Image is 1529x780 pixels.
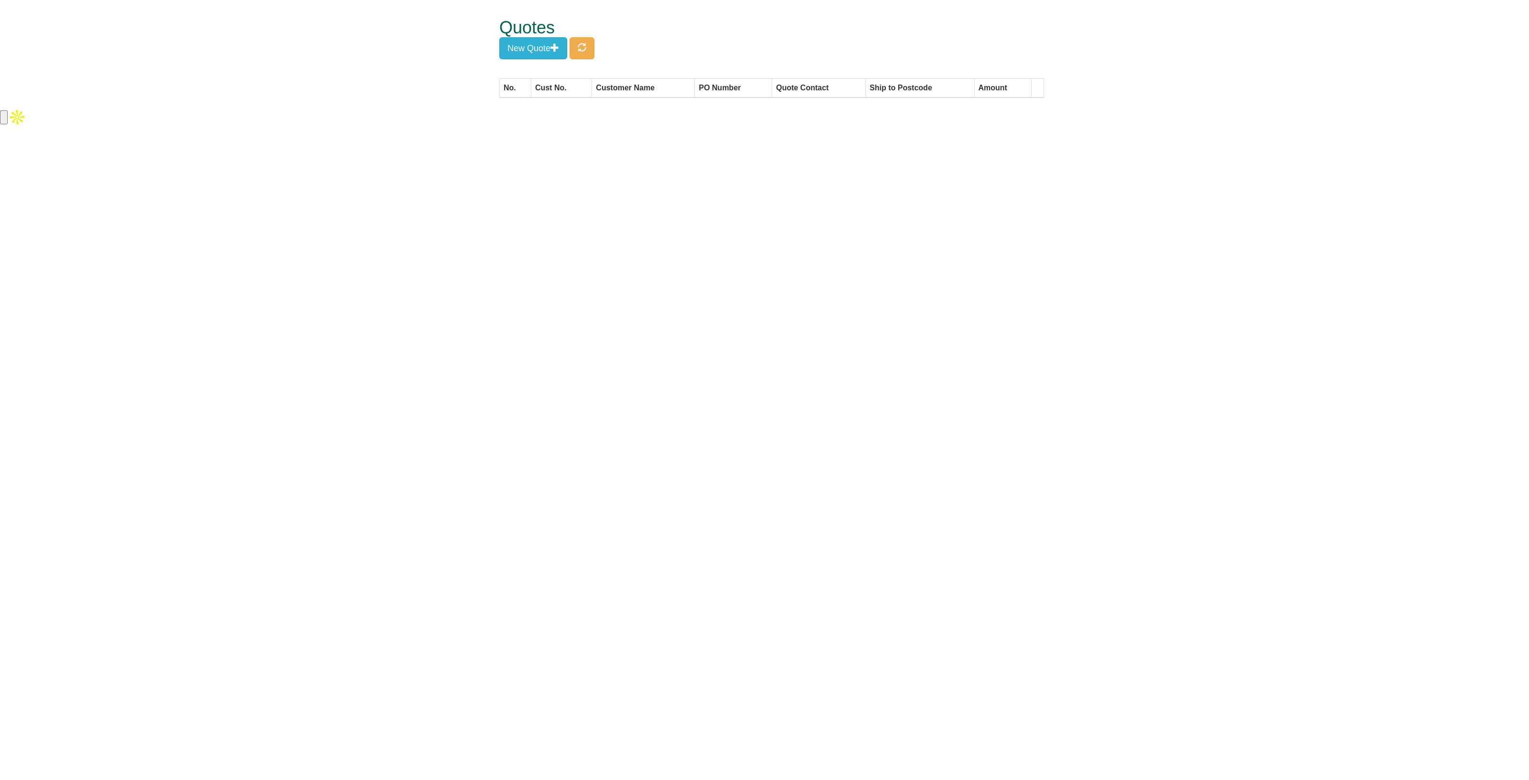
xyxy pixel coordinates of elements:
[695,78,772,97] th: PO Number
[531,78,592,97] th: Cust No.
[499,37,567,59] button: New Quote
[592,78,695,97] th: Customer Name
[974,78,1031,97] th: Amount
[499,18,1008,37] h1: Quotes
[866,78,974,97] th: Ship to Postcode
[772,78,866,97] th: Quote Contact
[8,108,27,127] img: Apollo
[500,78,531,97] th: No.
